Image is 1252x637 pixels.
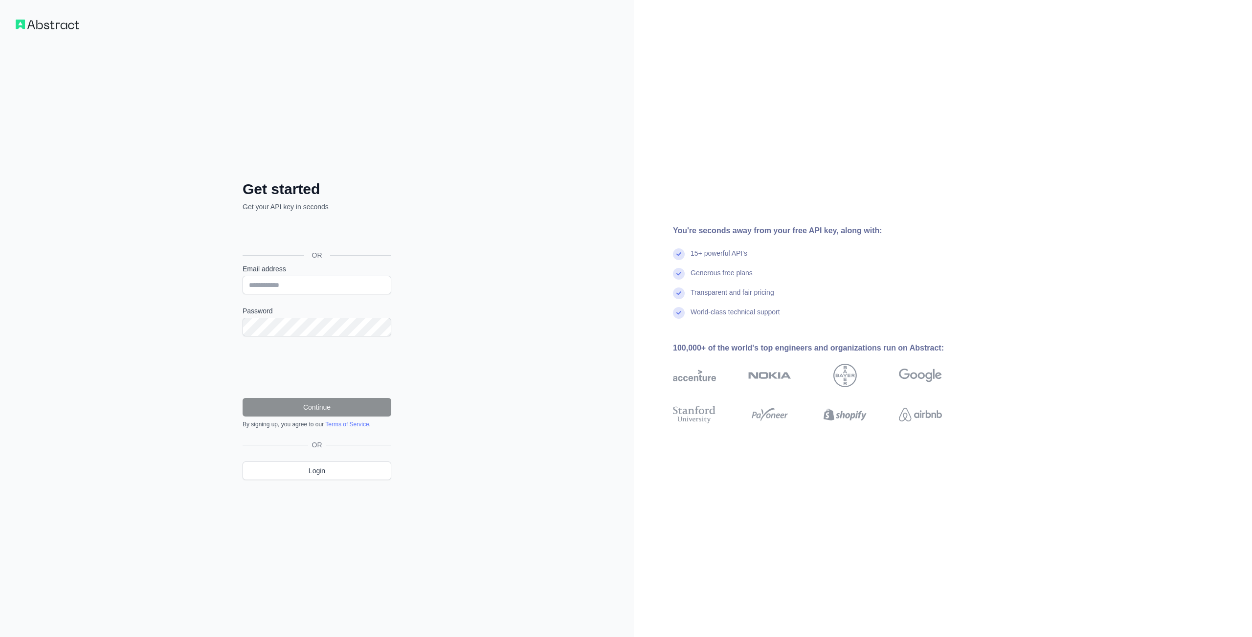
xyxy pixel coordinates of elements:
[673,268,685,280] img: check mark
[673,225,973,237] div: You're seconds away from your free API key, along with:
[243,398,391,417] button: Continue
[691,268,753,287] div: Generous free plans
[304,250,330,260] span: OR
[308,440,326,450] span: OR
[243,420,391,428] div: By signing up, you agree to our .
[673,342,973,354] div: 100,000+ of the world's top engineers and organizations run on Abstract:
[673,404,716,425] img: stanford university
[748,364,791,387] img: nokia
[673,287,685,299] img: check mark
[673,307,685,319] img: check mark
[673,248,685,260] img: check mark
[899,404,942,425] img: airbnb
[748,404,791,425] img: payoneer
[833,364,857,387] img: bayer
[691,248,747,268] div: 15+ powerful API's
[243,348,391,386] iframe: reCAPTCHA
[238,222,394,244] iframe: Sign in with Google Button
[16,20,79,29] img: Workflow
[824,404,867,425] img: shopify
[325,421,369,428] a: Terms of Service
[243,180,391,198] h2: Get started
[691,307,780,327] div: World-class technical support
[243,222,389,244] div: Sign in with Google. Opens in new tab
[243,264,391,274] label: Email address
[673,364,716,387] img: accenture
[691,287,774,307] div: Transparent and fair pricing
[243,306,391,316] label: Password
[899,364,942,387] img: google
[243,461,391,480] a: Login
[243,202,391,212] p: Get your API key in seconds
